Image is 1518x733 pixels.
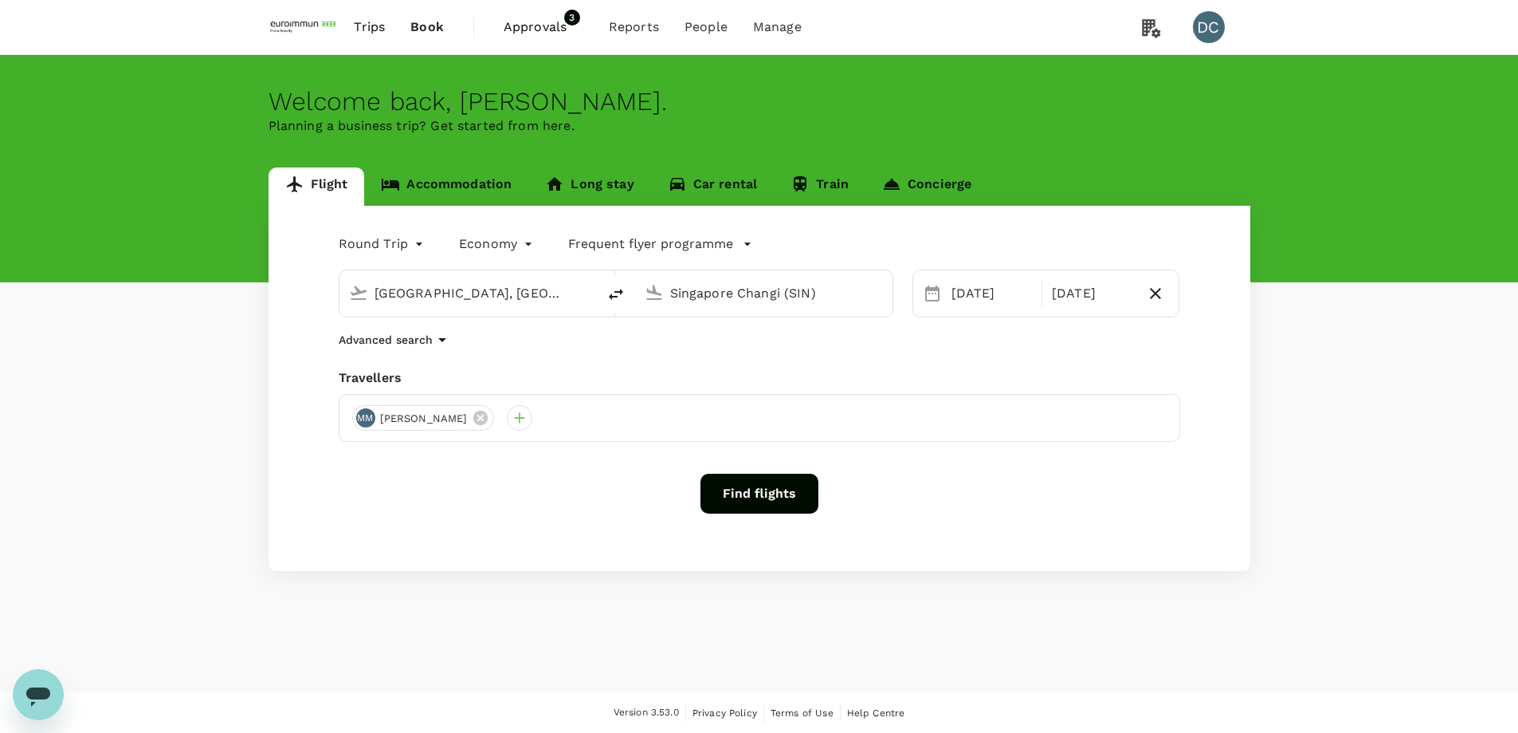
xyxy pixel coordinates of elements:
input: Going to [670,281,859,305]
p: Planning a business trip? Get started from here. [269,116,1250,136]
div: MM[PERSON_NAME] [352,405,495,431]
div: Welcome back , [PERSON_NAME] . [269,87,1250,116]
button: Advanced search [339,330,452,349]
a: Train [774,167,865,206]
span: Manage [753,18,802,37]
span: People [684,18,728,37]
span: Approvals [504,18,583,37]
a: Accommodation [364,167,528,206]
iframe: Button to launch messaging window [13,669,64,720]
a: Help Centre [847,704,905,722]
p: Advanced search [339,332,433,348]
div: MM [356,408,375,428]
button: Frequent flyer programme [568,234,752,254]
div: Economy [459,231,536,257]
a: Flight [269,167,365,206]
a: Terms of Use [771,704,834,722]
span: Book [410,18,444,37]
span: Trips [354,18,385,37]
span: 3 [564,10,580,26]
span: [PERSON_NAME] [371,411,477,427]
img: EUROIMMUN (South East Asia) Pte. Ltd. [269,10,342,45]
a: Privacy Policy [692,704,757,722]
div: [DATE] [945,278,1038,309]
button: Open [586,291,589,294]
a: Long stay [528,167,650,206]
div: Travellers [339,368,1180,388]
p: Frequent flyer programme [568,234,733,254]
div: [DATE] [1045,278,1139,309]
a: Concierge [865,167,988,206]
button: Open [881,291,885,294]
div: Round Trip [339,231,428,257]
a: Car rental [651,167,775,206]
div: DC [1193,11,1225,43]
span: Version 3.53.0 [614,705,679,721]
span: Reports [609,18,659,37]
span: Privacy Policy [692,707,757,719]
button: delete [597,275,635,313]
span: Help Centre [847,707,905,719]
button: Find flights [700,474,818,514]
span: Terms of Use [771,707,834,719]
input: Depart from [375,281,563,305]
